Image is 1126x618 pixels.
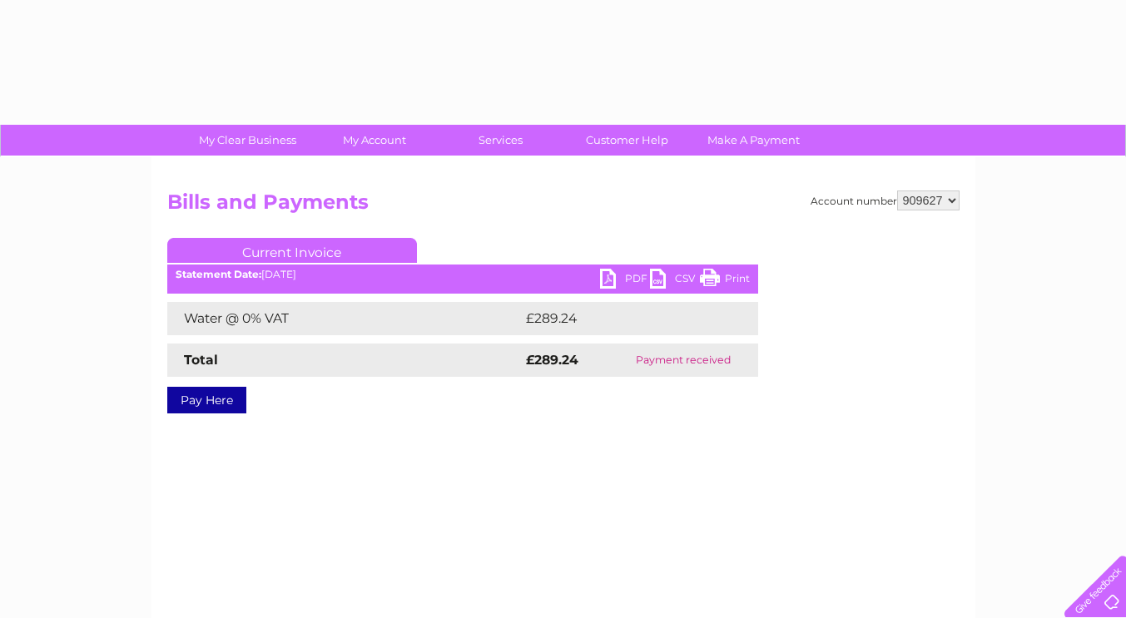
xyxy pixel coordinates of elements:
div: Account number [811,190,960,210]
a: CSV [650,269,700,293]
a: My Clear Business [179,125,316,156]
td: Water @ 0% VAT [167,302,522,335]
td: Payment received [609,344,758,377]
a: PDF [600,269,650,293]
strong: Total [184,352,218,368]
strong: £289.24 [526,352,578,368]
a: My Account [305,125,443,156]
a: Services [432,125,569,156]
a: Pay Here [167,387,246,413]
b: Statement Date: [176,268,261,280]
a: Print [700,269,750,293]
a: Customer Help [558,125,696,156]
td: £289.24 [522,302,729,335]
div: [DATE] [167,269,758,280]
h2: Bills and Payments [167,190,960,222]
a: Make A Payment [685,125,822,156]
a: Current Invoice [167,238,417,263]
